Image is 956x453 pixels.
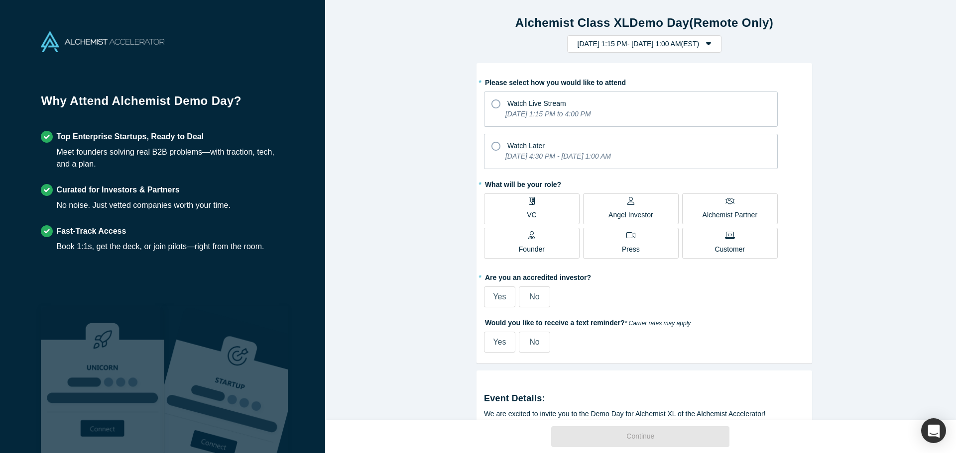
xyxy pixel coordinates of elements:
label: Please select how you would like to attend [484,74,805,88]
strong: Fast-Track Access [56,227,126,235]
i: [DATE] 1:15 PM to 4:00 PM [505,110,591,118]
label: Would you like to receive a text reminder? [484,314,805,328]
div: We are showcasing the startups in our latest class to friends and investors. The Demo Day is the ... [484,419,805,440]
span: No [529,338,539,346]
strong: Alchemist Class XL Demo Day (Remote Only) [515,16,773,29]
div: No noise. Just vetted companies worth your time. [56,199,231,211]
p: Angel Investor [608,210,653,220]
span: Yes [493,338,506,346]
strong: Curated for Investors & Partners [56,185,179,194]
span: Watch Later [507,142,545,150]
img: Prism AI [164,306,288,453]
button: [DATE] 1:15 PM- [DATE] 1:00 AM(EST) [567,35,722,53]
p: VC [527,210,536,220]
button: Continue [551,426,729,447]
p: Founder [519,244,545,255]
label: What will be your role? [484,176,805,190]
label: Are you an accredited investor? [484,269,805,283]
p: Press [622,244,640,255]
i: [DATE] 4:30 PM - [DATE] 1:00 AM [505,152,611,160]
img: Robust Technologies [41,306,164,453]
h1: Why Attend Alchemist Demo Day? [41,92,284,117]
div: Meet founders solving real B2B problems—with traction, tech, and a plan. [56,146,284,170]
span: Yes [493,292,506,301]
div: Book 1:1s, get the deck, or join pilots—right from the room. [56,241,264,253]
strong: Top Enterprise Startups, Ready to Deal [56,132,204,141]
img: Alchemist Accelerator Logo [41,31,164,52]
p: Customer [715,244,745,255]
span: No [529,292,539,301]
em: * Carrier rates may apply [625,320,691,327]
div: We are excited to invite you to the Demo Day for Alchemist XL of the Alchemist Accelerator! [484,409,805,419]
strong: Event Details: [484,393,545,403]
span: Watch Live Stream [507,99,566,107]
p: Alchemist Partner [703,210,757,220]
